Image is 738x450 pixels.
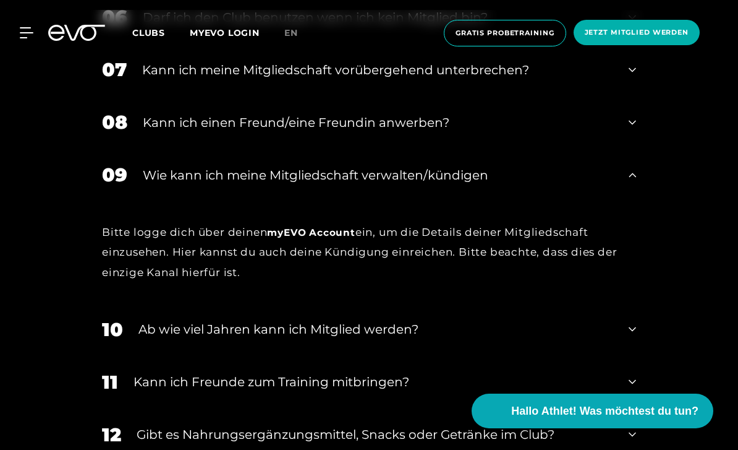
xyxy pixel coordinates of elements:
div: 10 [102,316,123,344]
a: Gratis Probetraining [440,20,570,46]
span: Jetzt Mitglied werden [585,27,689,38]
div: Gibt es Nahrungsergänzungsmittel, Snacks oder Getränke im Club? [137,425,613,444]
div: Kann ich einen Freund/eine Freundin anwerben? [143,113,613,132]
span: Gratis Probetraining [456,28,554,38]
div: 07 [102,56,127,84]
a: myEVO Account [267,227,355,238]
div: Wie kann ich meine Mitgliedschaft verwalten/kündigen [143,166,613,184]
span: Clubs [132,27,165,38]
button: Hallo Athlet! Was möchtest du tun? [472,394,713,428]
div: Ab wie viel Jahren kann ich Mitglied werden? [138,320,613,339]
a: Clubs [132,27,190,38]
a: en [284,26,313,40]
div: Kann ich meine Mitgliedschaft vorübergehend unterbrechen? [142,61,613,79]
div: Kann ich Freunde zum Training mitbringen? [134,373,613,391]
div: 12 [102,421,121,449]
div: 11 [102,368,118,396]
div: 08 [102,108,127,136]
span: en [284,27,298,38]
div: 09 [102,161,127,189]
span: Hallo Athlet! Was möchtest du tun? [511,403,698,420]
div: Bitte logge dich über deinen ein, um die Details deiner Mitgliedschaft einzusehen. Hier kannst du... [102,222,636,282]
a: Jetzt Mitglied werden [570,20,703,46]
a: MYEVO LOGIN [190,27,260,38]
